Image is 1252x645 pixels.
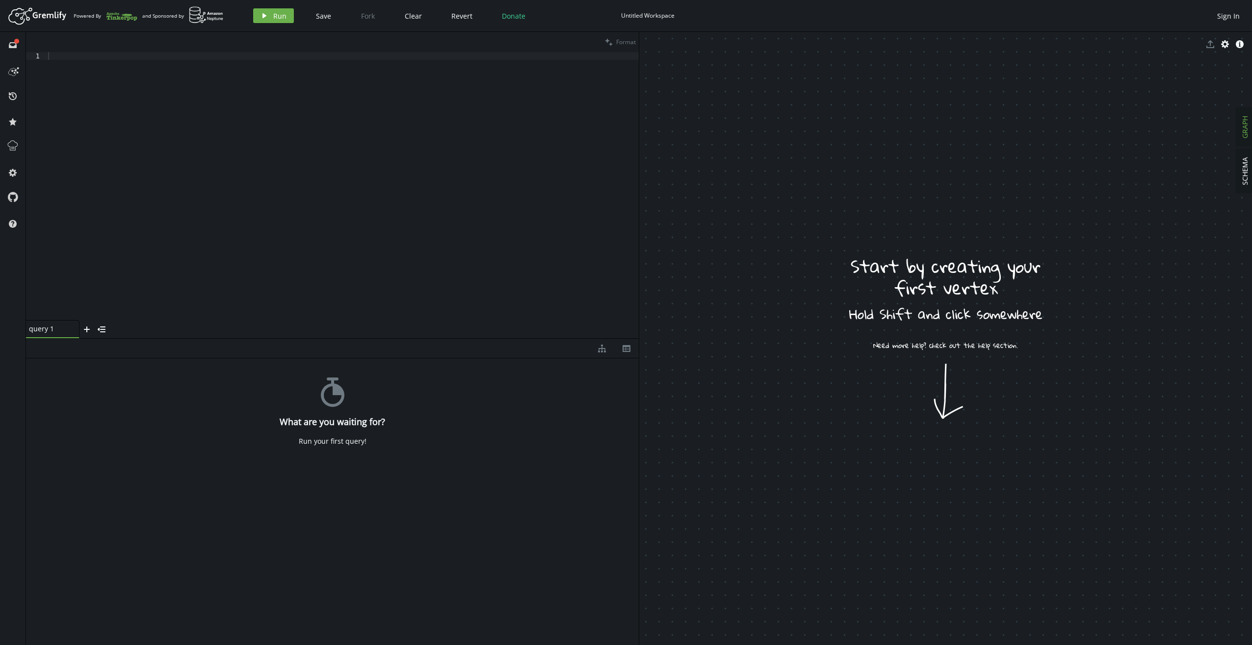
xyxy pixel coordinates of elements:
[29,324,68,333] span: query 1
[621,12,675,19] div: Untitled Workspace
[1240,157,1250,185] span: SCHEMA
[502,11,525,21] span: Donate
[353,8,383,23] button: Fork
[1217,11,1240,21] span: Sign In
[253,8,294,23] button: Run
[299,437,366,446] div: Run your first query!
[316,11,331,21] span: Save
[26,52,46,60] div: 1
[602,32,639,52] button: Format
[397,8,429,23] button: Clear
[444,8,480,23] button: Revert
[280,417,385,427] h4: What are you waiting for?
[273,11,287,21] span: Run
[451,11,472,21] span: Revert
[1240,116,1250,138] span: GRAPH
[309,8,339,23] button: Save
[405,11,422,21] span: Clear
[616,38,636,46] span: Format
[142,6,224,25] div: and Sponsored by
[1212,8,1245,23] button: Sign In
[495,8,533,23] button: Donate
[361,11,375,21] span: Fork
[189,6,224,24] img: AWS Neptune
[74,7,137,25] div: Powered By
